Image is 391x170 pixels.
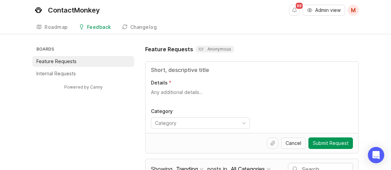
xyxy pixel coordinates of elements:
button: M [348,5,359,16]
div: Open Intercom Messenger [368,147,384,163]
div: toggle menu [151,117,250,129]
div: ContactMonkey [48,7,100,14]
p: Details [151,79,168,86]
span: Submit Request [313,140,348,147]
svg: toggle icon [239,120,250,126]
a: Powered by Canny [63,83,104,91]
p: Internal Requests [36,70,76,77]
a: Internal Requests [32,68,134,79]
a: Feature Requests [32,56,134,67]
img: ContactMonkey logo [32,4,45,16]
span: M [351,6,356,14]
h3: Boards [35,45,134,55]
button: Cancel [281,137,306,149]
button: Admin view [303,5,345,16]
span: 99 [296,3,303,9]
div: Changelog [130,25,157,30]
span: Cancel [286,140,301,147]
span: Admin view [315,7,341,14]
button: Notifications [289,5,300,16]
a: Feedback [75,20,115,34]
p: Feature Requests [36,58,76,65]
a: Roadmap [32,20,72,34]
input: Title [151,66,353,74]
p: Category [151,108,250,115]
div: Feedback [87,25,111,30]
input: Category [155,119,238,127]
a: Changelog [118,20,161,34]
p: Anonymous [199,46,231,52]
h1: Feature Requests [145,45,193,53]
button: Submit Request [308,137,353,149]
textarea: Details [151,89,353,102]
div: Roadmap [45,25,68,30]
